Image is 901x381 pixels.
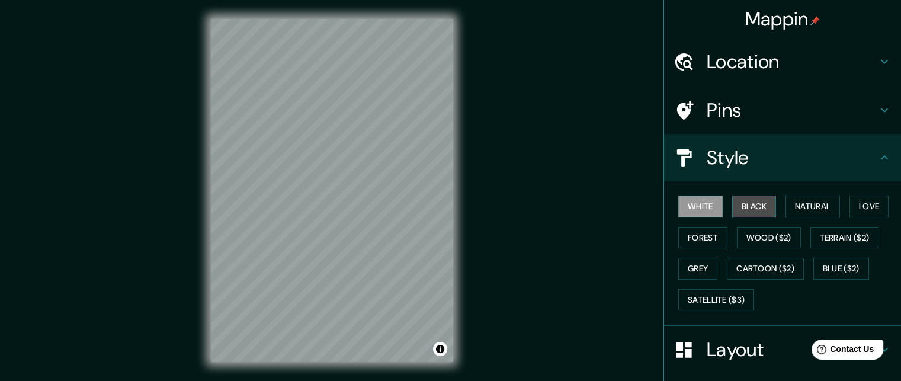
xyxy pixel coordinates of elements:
button: Toggle attribution [433,342,447,356]
button: White [678,196,723,217]
button: Satellite ($3) [678,289,754,311]
canvas: Map [211,19,453,362]
button: Blue ($2) [813,258,869,280]
div: Pins [664,87,901,134]
button: Terrain ($2) [810,227,879,249]
iframe: Help widget launcher [796,335,888,368]
img: pin-icon.png [810,16,820,25]
button: Grey [678,258,717,280]
div: Location [664,38,901,85]
div: Layout [664,326,901,373]
h4: Location [707,50,877,73]
div: Style [664,134,901,181]
button: Forest [678,227,727,249]
h4: Layout [707,338,877,361]
button: Wood ($2) [737,227,801,249]
button: Natural [785,196,840,217]
h4: Style [707,146,877,169]
button: Black [732,196,777,217]
h4: Mappin [745,7,820,31]
button: Cartoon ($2) [727,258,804,280]
button: Love [849,196,889,217]
h4: Pins [707,98,877,122]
